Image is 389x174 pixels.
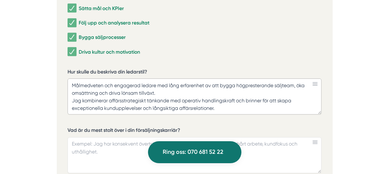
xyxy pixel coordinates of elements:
[68,48,76,55] input: Driva kultur och motivation
[68,127,321,136] label: Vad är du mest stolt över i din försäljningskarriär?
[163,147,223,157] span: Ring oss: 070 681 52 22
[68,5,76,12] input: Sätta mål och KPIer
[68,34,76,41] input: Bygga säljprocesser
[68,19,76,27] input: Följ upp och analysera resultat
[68,68,321,77] label: Hur skulle du beskriva din ledarstil?
[148,141,241,163] a: Ring oss: 070 681 52 22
